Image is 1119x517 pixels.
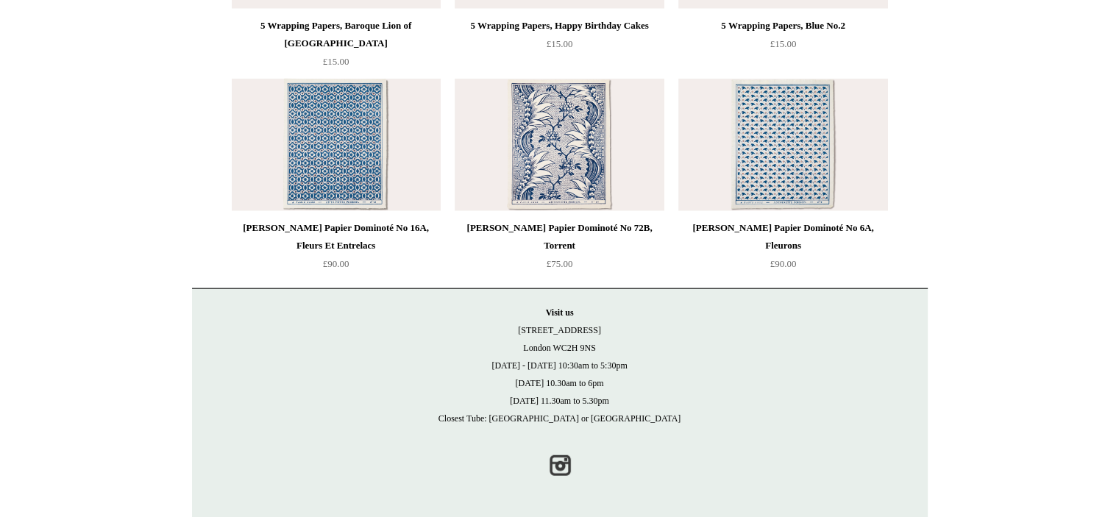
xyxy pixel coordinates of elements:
[547,258,573,269] span: £75.00
[235,219,437,254] div: [PERSON_NAME] Papier Dominoté No 16A, Fleurs Et Entrelacs
[678,219,887,279] a: [PERSON_NAME] Papier Dominoté No 6A, Fleurons £90.00
[770,38,797,49] span: £15.00
[232,219,441,279] a: [PERSON_NAME] Papier Dominoté No 16A, Fleurs Et Entrelacs £90.00
[232,79,441,211] a: Antoinette Poisson Papier Dominoté No 16A, Fleurs Et Entrelacs Antoinette Poisson Papier Dominoté...
[323,56,349,67] span: £15.00
[546,307,574,318] strong: Visit us
[682,219,884,254] div: [PERSON_NAME] Papier Dominoté No 6A, Fleurons
[455,79,664,211] a: Antoinette Poisson Papier Dominoté No 72B, Torrent Antoinette Poisson Papier Dominoté No 72B, Tor...
[235,17,437,52] div: 5 Wrapping Papers, Baroque Lion of [GEOGRAPHIC_DATA]
[678,79,887,211] img: Antoinette Poisson Papier Dominoté No 6A, Fleurons
[458,17,660,35] div: 5 Wrapping Papers, Happy Birthday Cakes
[458,219,660,254] div: [PERSON_NAME] Papier Dominoté No 72B, Torrent
[678,79,887,211] a: Antoinette Poisson Papier Dominoté No 6A, Fleurons Antoinette Poisson Papier Dominoté No 6A, Fleu...
[455,17,664,77] a: 5 Wrapping Papers, Happy Birthday Cakes £15.00
[455,79,664,211] img: Antoinette Poisson Papier Dominoté No 72B, Torrent
[232,17,441,77] a: 5 Wrapping Papers, Baroque Lion of [GEOGRAPHIC_DATA] £15.00
[323,258,349,269] span: £90.00
[455,219,664,279] a: [PERSON_NAME] Papier Dominoté No 72B, Torrent £75.00
[232,79,441,211] img: Antoinette Poisson Papier Dominoté No 16A, Fleurs Et Entrelacs
[770,258,797,269] span: £90.00
[207,304,913,427] p: [STREET_ADDRESS] London WC2H 9NS [DATE] - [DATE] 10:30am to 5:30pm [DATE] 10.30am to 6pm [DATE] 1...
[544,449,576,482] a: Instagram
[547,38,573,49] span: £15.00
[682,17,884,35] div: 5 Wrapping Papers, Blue No.2
[678,17,887,77] a: 5 Wrapping Papers, Blue No.2 £15.00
